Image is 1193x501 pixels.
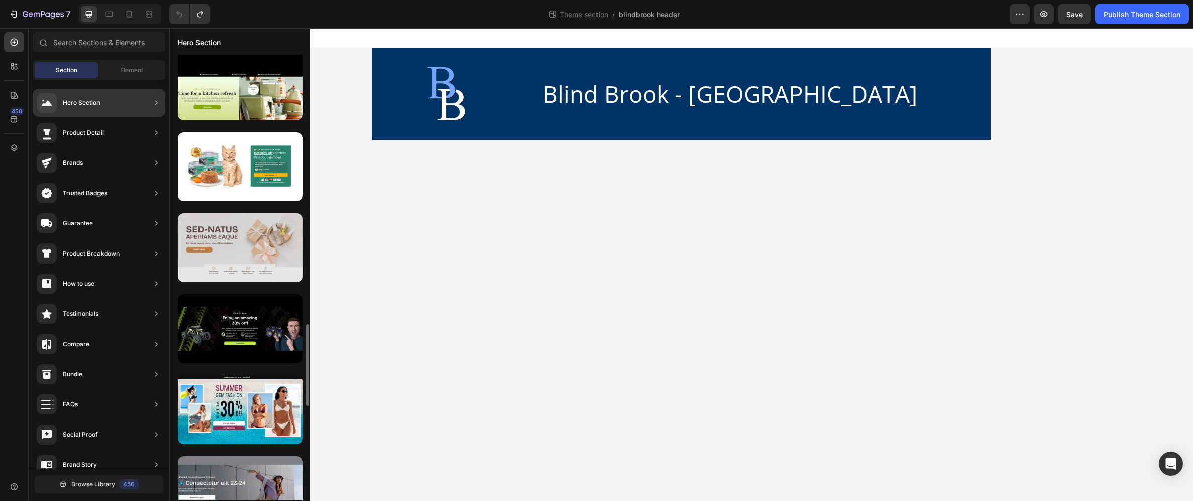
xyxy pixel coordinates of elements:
[63,218,93,228] div: Guarantee
[63,309,98,319] div: Testimonials
[63,248,120,259] div: Product Breakdown
[35,475,163,493] button: Browse Library450
[63,158,83,168] div: Brands
[120,66,143,75] span: Element
[10,107,24,115] div: 450
[4,4,75,24] button: 7
[372,50,822,82] h2: Blind Brook - [GEOGRAPHIC_DATA]
[63,279,94,289] div: How to use
[33,32,165,52] input: Search Sections & Elements
[63,188,107,198] div: Trusted Badges
[169,28,1193,501] iframe: Design area
[71,480,115,489] span: Browse Library
[63,399,78,409] div: FAQs
[63,369,82,379] div: Bundle
[56,66,77,75] span: Section
[1058,4,1091,24] button: Save
[119,479,139,489] div: 450
[63,430,98,440] div: Social Proof
[63,128,104,138] div: Product Detail
[558,9,610,20] span: Theme section
[1159,452,1183,476] div: Open Intercom Messenger
[63,339,89,349] div: Compare
[1095,4,1189,24] button: Publish Theme Section
[619,9,680,20] span: blindbrook header
[1104,9,1180,20] div: Publish Theme Section
[612,9,615,20] span: /
[63,98,100,108] div: Hero Section
[63,460,97,470] div: Brand Story
[66,8,70,20] p: 7
[169,4,210,24] div: Undo/Redo
[255,36,300,96] img: BB.webp
[1066,10,1083,19] span: Save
